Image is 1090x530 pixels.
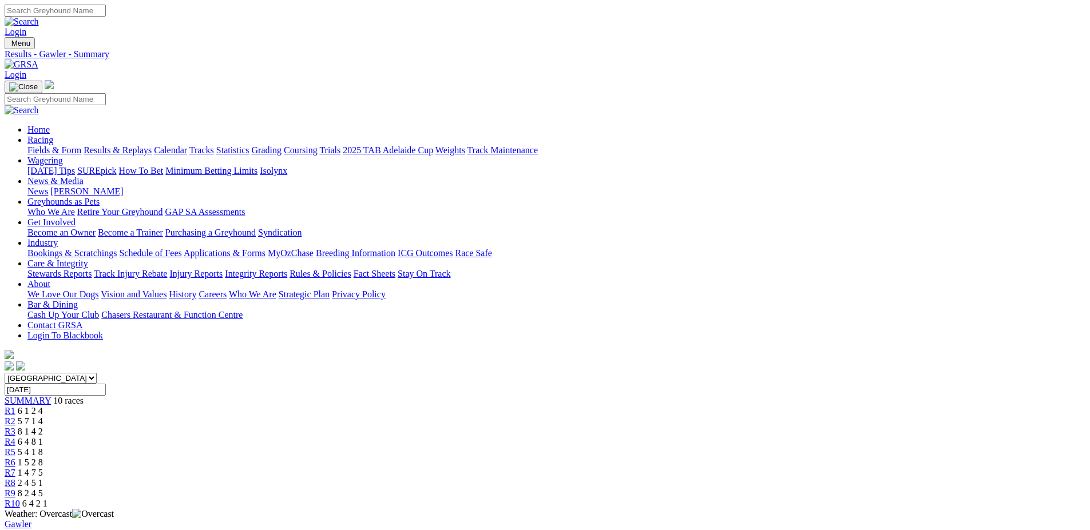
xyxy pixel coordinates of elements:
[84,145,152,155] a: Results & Replays
[27,300,78,309] a: Bar & Dining
[5,81,42,93] button: Toggle navigation
[398,248,453,258] a: ICG Outcomes
[165,228,256,237] a: Purchasing a Greyhound
[77,166,116,176] a: SUREpick
[77,207,163,217] a: Retire Your Greyhound
[18,427,43,436] span: 8 1 4 2
[27,310,1085,320] div: Bar & Dining
[284,145,318,155] a: Coursing
[225,269,287,278] a: Integrity Reports
[27,166,75,176] a: [DATE] Tips
[18,416,43,426] span: 5 7 1 4
[5,427,15,436] a: R3
[27,248,1085,258] div: Industry
[165,166,257,176] a: Minimum Betting Limits
[5,437,15,447] a: R4
[5,350,14,359] img: logo-grsa-white.png
[5,416,15,426] a: R2
[5,59,38,70] img: GRSA
[258,228,302,237] a: Syndication
[5,478,15,488] a: R8
[27,145,1085,156] div: Racing
[27,320,82,330] a: Contact GRSA
[290,269,351,278] a: Rules & Policies
[5,396,51,405] a: SUMMARY
[27,269,92,278] a: Stewards Reports
[27,258,88,268] a: Care & Integrity
[27,156,63,165] a: Wagering
[169,269,223,278] a: Injury Reports
[27,125,50,134] a: Home
[184,248,265,258] a: Applications & Forms
[5,27,26,37] a: Login
[5,17,39,27] img: Search
[50,186,123,196] a: [PERSON_NAME]
[27,135,53,145] a: Racing
[5,468,15,477] a: R7
[5,70,26,79] a: Login
[18,437,43,447] span: 6 4 8 1
[27,279,50,289] a: About
[27,238,58,248] a: Industry
[11,39,30,47] span: Menu
[169,289,196,299] a: History
[343,145,433,155] a: 2025 TAB Adelaide Cup
[18,447,43,457] span: 5 4 1 8
[398,269,450,278] a: Stay On Track
[216,145,249,155] a: Statistics
[119,166,164,176] a: How To Bet
[354,269,395,278] a: Fact Sheets
[5,5,106,17] input: Search
[101,289,167,299] a: Vision and Values
[45,80,54,89] img: logo-grsa-white.png
[5,406,15,416] a: R1
[94,269,167,278] a: Track Injury Rebate
[5,488,15,498] a: R9
[5,93,106,105] input: Search
[27,289,1085,300] div: About
[27,269,1085,279] div: Care & Integrity
[5,361,14,370] img: facebook.svg
[27,186,48,196] a: News
[27,330,103,340] a: Login To Blackbook
[260,166,287,176] a: Isolynx
[5,384,106,396] input: Select date
[435,145,465,155] a: Weights
[119,248,181,258] a: Schedule of Fees
[229,289,276,299] a: Who We Are
[455,248,492,258] a: Race Safe
[27,166,1085,176] div: Wagering
[27,228,1085,238] div: Get Involved
[27,217,76,227] a: Get Involved
[18,406,43,416] span: 6 1 2 4
[27,197,100,206] a: Greyhounds as Pets
[16,361,25,370] img: twitter.svg
[268,248,314,258] a: MyOzChase
[5,49,1085,59] a: Results - Gawler - Summary
[189,145,214,155] a: Tracks
[199,289,227,299] a: Careers
[9,82,38,91] img: Close
[98,228,163,237] a: Become a Trainer
[72,509,114,519] img: Overcast
[27,207,1085,217] div: Greyhounds as Pets
[5,519,31,529] a: Gawler
[165,207,245,217] a: GAP SA Assessments
[5,499,20,508] a: R10
[279,289,330,299] a: Strategic Plan
[27,289,98,299] a: We Love Our Dogs
[18,468,43,477] span: 1 4 7 5
[252,145,282,155] a: Grading
[5,457,15,467] a: R6
[154,145,187,155] a: Calendar
[18,457,43,467] span: 1 5 2 8
[5,447,15,457] span: R5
